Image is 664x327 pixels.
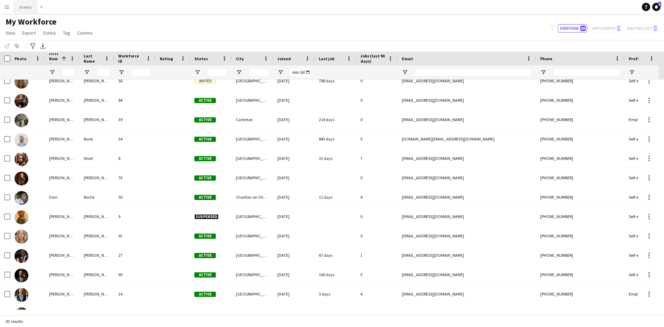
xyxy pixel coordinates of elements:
[315,110,356,129] div: 214 days
[80,284,114,303] div: [PERSON_NAME]'
[398,71,536,90] div: [EMAIL_ADDRESS][DOMAIN_NAME]
[315,71,356,90] div: 788 days
[118,53,143,64] span: Workforce ID
[45,226,80,245] div: [PERSON_NAME]
[536,129,625,148] div: [PHONE_NUMBER]
[273,284,315,303] div: [DATE]
[114,91,156,110] div: 84
[194,175,216,181] span: Active
[114,226,156,245] div: 92
[540,69,546,75] button: Open Filter Menu
[273,246,315,265] div: [DATE]
[194,98,216,103] span: Active
[6,17,56,27] span: My Workforce
[74,28,95,37] a: Comms
[356,265,398,284] div: 0
[45,149,80,168] div: [PERSON_NAME]
[15,75,28,89] img: Christy Llewellyn
[15,269,28,282] img: Francesco Lombardi
[232,188,273,207] div: Charlton-on-Otmoor
[15,191,28,205] img: Dom Roche
[114,71,156,90] div: 56
[315,265,356,284] div: 106 days
[80,246,114,265] div: [PERSON_NAME]
[80,91,114,110] div: [PERSON_NAME]
[290,68,311,76] input: Joined Filter Input
[15,172,28,185] img: Desiree De Almeida Maldonado
[114,284,156,303] div: 14
[315,188,356,207] div: 11 days
[356,129,398,148] div: 0
[398,168,536,187] div: [EMAIL_ADDRESS][DOMAIN_NAME]
[114,207,156,226] div: 9
[232,71,273,90] div: [GEOGRAPHIC_DATA]
[96,68,110,76] input: Last Name Filter Input
[232,207,273,226] div: [GEOGRAPHIC_DATA]
[45,168,80,187] div: [PERSON_NAME]
[60,28,73,37] a: Tag
[194,234,216,239] span: Active
[80,226,114,245] div: [PERSON_NAME]
[118,69,124,75] button: Open Filter Menu
[3,28,18,37] a: View
[273,188,315,207] div: [DATE]
[536,246,625,265] div: [PHONE_NUMBER]
[194,156,216,161] span: Active
[398,284,536,303] div: [EMAIL_ADDRESS][DOMAIN_NAME]
[273,168,315,187] div: [DATE]
[15,210,28,224] img: Eduardo Rodrigues
[45,110,80,129] div: [PERSON_NAME]
[22,30,36,36] span: Export
[398,188,536,207] div: [EMAIL_ADDRESS][DOMAIN_NAME]
[45,207,80,226] div: [PERSON_NAME]
[45,284,80,303] div: [PERSON_NAME]
[131,68,151,76] input: Workforce ID Filter Input
[315,246,356,265] div: 67 days
[84,69,90,75] button: Open Filter Menu
[114,188,156,207] div: 50
[194,195,216,200] span: Active
[80,188,114,207] div: Roche
[207,68,228,76] input: Status Filter Input
[15,249,28,263] img: Eugenio Mbaye
[6,30,15,36] span: View
[398,91,536,110] div: [EMAIL_ADDRESS][DOMAIN_NAME]
[536,91,625,110] div: [PHONE_NUMBER]
[232,246,273,265] div: [GEOGRAPHIC_DATA]
[194,292,216,297] span: Active
[273,226,315,245] div: [DATE]
[629,69,635,75] button: Open Filter Menu
[315,129,356,148] div: 843 days
[356,207,398,226] div: 0
[356,284,398,303] div: 4
[315,149,356,168] div: 32 days
[356,149,398,168] div: 7
[232,284,273,303] div: [GEOGRAPHIC_DATA]
[114,265,156,284] div: 90
[194,79,216,84] span: Invited
[232,304,273,323] div: [GEOGRAPHIC_DATA]
[114,246,156,265] div: 27
[45,71,80,90] div: [PERSON_NAME]
[398,110,536,129] div: [EMAIL_ADDRESS][DOMAIN_NAME]
[629,56,643,61] span: Profile
[536,265,625,284] div: [PHONE_NUMBER]
[80,168,114,187] div: [PERSON_NAME]
[356,110,398,129] div: 0
[402,56,413,61] span: Email
[398,246,536,265] div: [EMAIL_ADDRESS][DOMAIN_NAME]
[45,91,80,110] div: [PERSON_NAME]
[273,129,315,148] div: [DATE]
[356,168,398,187] div: 0
[536,188,625,207] div: [PHONE_NUMBER]
[536,304,625,323] div: [PHONE_NUMBER]
[19,28,38,37] a: Export
[236,56,244,61] span: City
[80,149,114,168] div: Short
[194,117,216,122] span: Active
[39,42,47,50] app-action-btn: Export XLSX
[45,265,80,284] div: [PERSON_NAME]
[15,307,28,321] img: Frederick Aldham
[356,188,398,207] div: 4
[15,113,28,127] img: Daniel Butler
